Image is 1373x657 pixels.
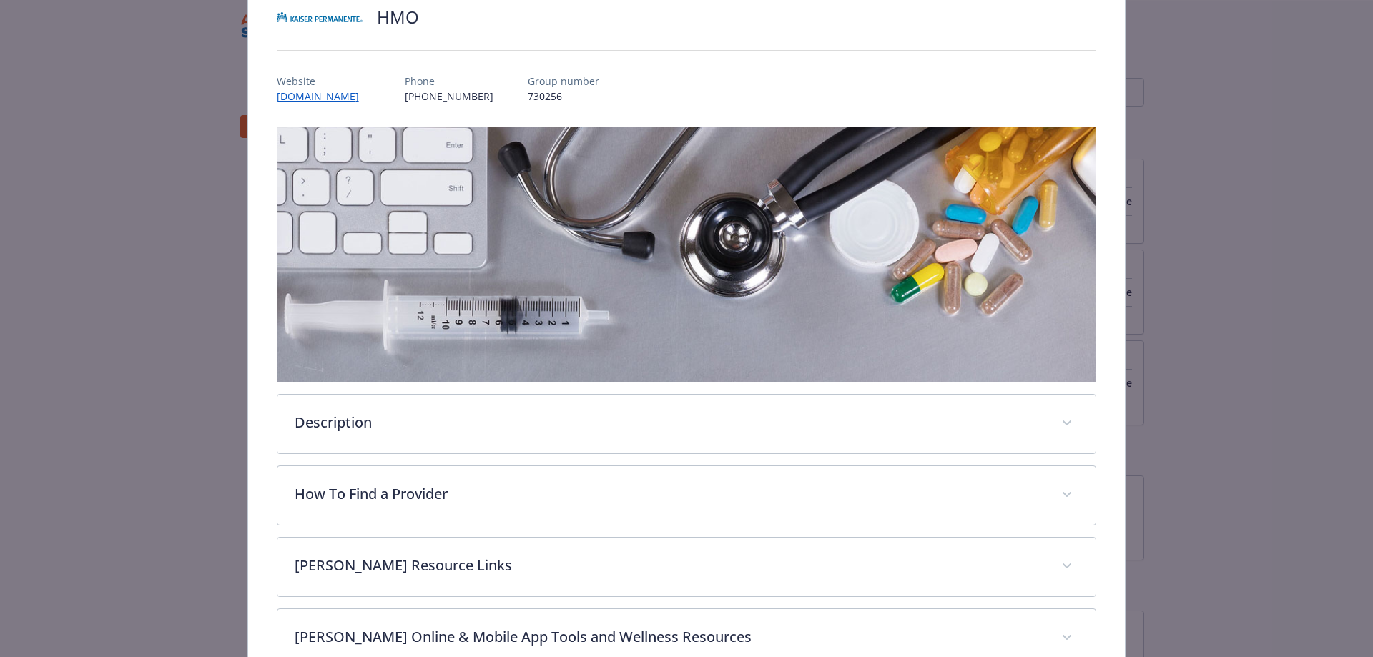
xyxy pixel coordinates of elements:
[277,538,1096,596] div: [PERSON_NAME] Resource Links
[528,74,599,89] p: Group number
[277,127,1097,382] img: banner
[277,466,1096,525] div: How To Find a Provider
[277,395,1096,453] div: Description
[528,89,599,104] p: 730256
[405,89,493,104] p: [PHONE_NUMBER]
[295,626,1045,648] p: [PERSON_NAME] Online & Mobile App Tools and Wellness Resources
[377,5,419,29] h2: HMO
[405,74,493,89] p: Phone
[295,412,1045,433] p: Description
[277,74,370,89] p: Website
[295,555,1045,576] p: [PERSON_NAME] Resource Links
[277,89,370,103] a: [DOMAIN_NAME]
[295,483,1045,505] p: How To Find a Provider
